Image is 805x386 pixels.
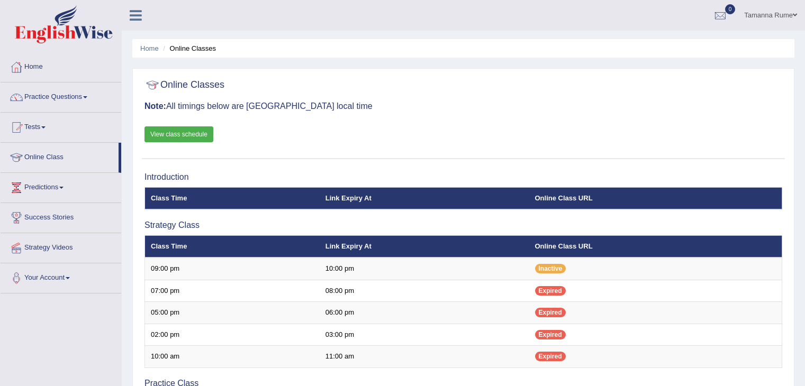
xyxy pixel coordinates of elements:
[529,187,782,209] th: Online Class URL
[144,77,224,93] h2: Online Classes
[144,220,782,230] h3: Strategy Class
[144,172,782,182] h3: Introduction
[1,263,121,290] a: Your Account
[1,173,121,199] a: Predictions
[145,346,320,368] td: 10:00 am
[145,302,320,324] td: 05:00 pm
[160,43,216,53] li: Online Classes
[144,102,782,111] h3: All timings below are [GEOGRAPHIC_DATA] local time
[144,126,213,142] a: View class schedule
[1,82,121,109] a: Practice Questions
[535,308,566,317] span: Expired
[320,187,529,209] th: Link Expiry At
[535,330,566,339] span: Expired
[140,44,159,52] a: Home
[320,280,529,302] td: 08:00 pm
[535,286,566,296] span: Expired
[529,235,782,258] th: Online Class URL
[145,235,320,258] th: Class Time
[320,346,529,368] td: 11:00 am
[320,258,529,280] td: 10:00 pm
[1,233,121,260] a: Strategy Videos
[1,113,121,139] a: Tests
[725,4,736,14] span: 0
[1,203,121,229] a: Success Stories
[145,280,320,302] td: 07:00 pm
[535,264,566,273] span: Inactive
[1,143,119,169] a: Online Class
[320,302,529,324] td: 06:00 pm
[320,235,529,258] th: Link Expiry At
[145,324,320,346] td: 02:00 pm
[145,258,320,280] td: 09:00 pm
[320,324,529,346] td: 03:00 pm
[145,187,320,209] th: Class Time
[1,52,121,79] a: Home
[535,352,566,361] span: Expired
[144,102,166,111] b: Note:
